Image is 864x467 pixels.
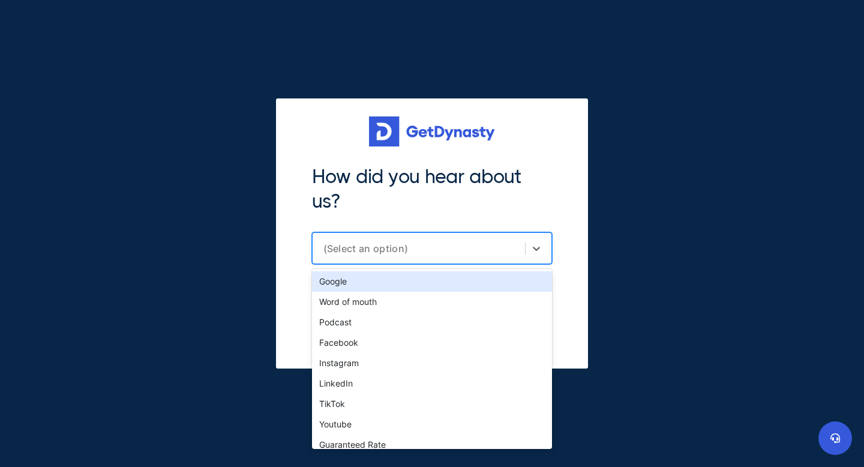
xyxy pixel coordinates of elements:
div: Podcast [312,312,552,333]
div: Google [312,271,552,292]
img: Get started for free with Dynasty Trust Company [369,116,495,146]
div: (Select an option) [323,243,519,255]
div: Word of mouth [312,292,552,312]
div: Youtube [312,414,552,435]
div: How did you hear about us? [312,164,552,214]
div: LinkedIn [312,373,552,394]
div: Guaranteed Rate [312,435,552,455]
div: Facebook [312,333,552,353]
div: TikTok [312,394,552,414]
div: Instagram [312,353,552,373]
